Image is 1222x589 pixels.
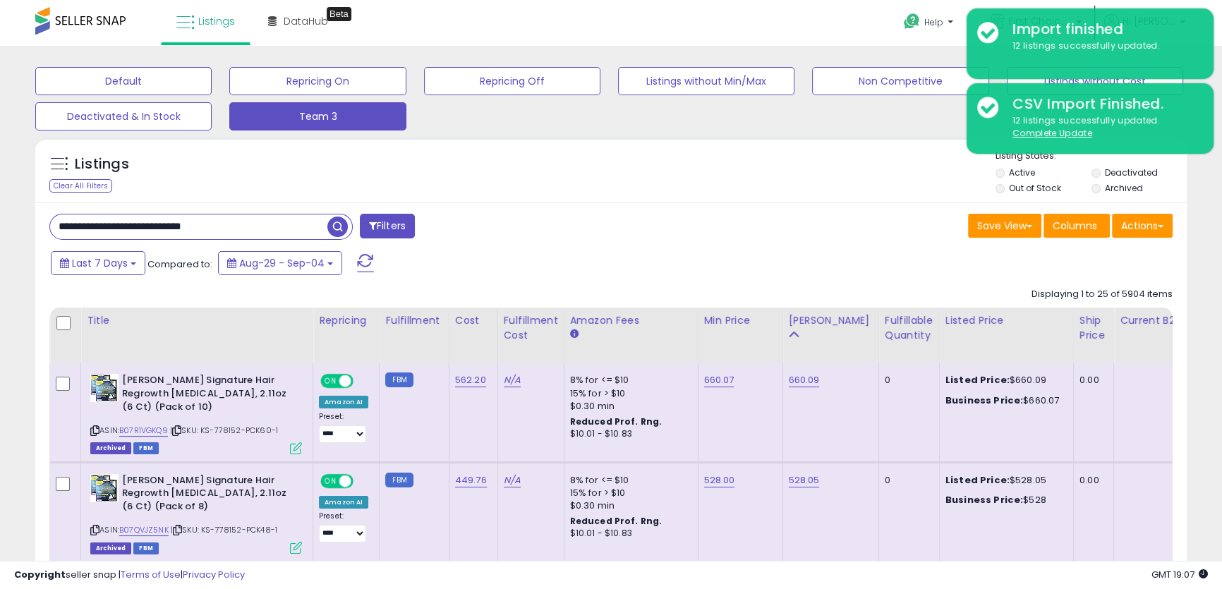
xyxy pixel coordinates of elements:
[170,425,278,436] span: | SKU: KS-778152-PCK60-1
[789,373,820,387] a: 660.09
[35,102,212,130] button: Deactivated & In Stock
[1112,214,1173,238] button: Actions
[812,67,988,95] button: Non Competitive
[119,425,168,437] a: B07R1VGKQ9
[945,313,1067,328] div: Listed Price
[789,313,873,328] div: [PERSON_NAME]
[90,542,131,554] span: Listings that have been deleted from Seller Central
[924,16,943,28] span: Help
[90,374,119,402] img: 51NnbmSVkYL._SL40_.jpg
[945,493,1023,506] b: Business Price:
[147,257,212,271] span: Compared to:
[945,394,1023,407] b: Business Price:
[570,415,663,427] b: Reduced Prof. Rng.
[945,373,1010,387] b: Listed Price:
[385,313,442,328] div: Fulfillment
[385,473,413,487] small: FBM
[1032,288,1173,301] div: Displaying 1 to 25 of 5904 items
[1105,166,1158,178] label: Deactivated
[1105,182,1143,194] label: Archived
[570,400,687,413] div: $0.30 min
[35,67,212,95] button: Default
[75,154,129,174] h5: Listings
[322,475,339,487] span: ON
[229,102,406,130] button: Team 3
[322,375,339,387] span: ON
[1151,568,1208,581] span: 2025-09-12 19:07 GMT
[122,374,294,417] b: [PERSON_NAME] Signature Hair Regrowth [MEDICAL_DATA], 2.11oz (6 Ct) (Pack of 10)
[1007,67,1183,95] button: Listings without Cost
[945,494,1063,506] div: $528
[504,313,558,343] div: Fulfillment Cost
[284,14,328,28] span: DataHub
[945,374,1063,387] div: $660.09
[1053,219,1097,233] span: Columns
[319,313,373,328] div: Repricing
[72,256,128,270] span: Last 7 Days
[1009,182,1060,194] label: Out of Stock
[893,2,967,46] a: Help
[570,387,687,400] div: 15% for > $10
[570,474,687,487] div: 8% for <= $10
[1079,313,1108,343] div: Ship Price
[319,396,368,408] div: Amazon AI
[903,13,921,30] i: Get Help
[319,412,368,444] div: Preset:
[704,473,735,487] a: 528.00
[570,428,687,440] div: $10.01 - $10.83
[996,150,1187,163] p: Listing States:
[1079,474,1103,487] div: 0.00
[319,496,368,509] div: Amazon AI
[570,528,687,540] div: $10.01 - $10.83
[239,256,325,270] span: Aug-29 - Sep-04
[319,511,368,543] div: Preset:
[14,568,66,581] strong: Copyright
[1002,40,1203,53] div: 12 listings successfully updated.
[945,473,1010,487] b: Listed Price:
[90,474,119,502] img: 51NnbmSVkYL._SL40_.jpg
[1009,166,1035,178] label: Active
[504,373,521,387] a: N/A
[218,251,342,275] button: Aug-29 - Sep-04
[351,375,374,387] span: OFF
[885,474,928,487] div: 0
[570,499,687,512] div: $0.30 min
[51,251,145,275] button: Last 7 Days
[704,313,777,328] div: Min Price
[455,373,486,387] a: 562.20
[90,442,131,454] span: Listings that have been deleted from Seller Central
[121,568,181,581] a: Terms of Use
[570,515,663,527] b: Reduced Prof. Rng.
[570,313,692,328] div: Amazon Fees
[49,179,112,193] div: Clear All Filters
[327,7,351,21] div: Tooltip anchor
[119,524,169,536] a: B07QVJZ5NK
[351,475,374,487] span: OFF
[504,473,521,487] a: N/A
[1012,127,1092,139] u: Complete Update
[90,474,302,552] div: ASIN:
[570,328,579,341] small: Amazon Fees.
[14,569,245,582] div: seller snap | |
[885,313,933,343] div: Fulfillable Quantity
[455,473,487,487] a: 449.76
[133,442,159,454] span: FBM
[385,372,413,387] small: FBM
[90,374,302,452] div: ASIN:
[133,542,159,554] span: FBM
[87,313,307,328] div: Title
[183,568,245,581] a: Privacy Policy
[360,214,415,238] button: Filters
[945,394,1063,407] div: $660.07
[198,14,235,28] span: Listings
[455,313,492,328] div: Cost
[424,67,600,95] button: Repricing Off
[570,487,687,499] div: 15% for > $10
[171,524,277,535] span: | SKU: KS-778152-PCK48-1
[945,474,1063,487] div: $528.05
[618,67,794,95] button: Listings without Min/Max
[122,474,294,517] b: [PERSON_NAME] Signature Hair Regrowth [MEDICAL_DATA], 2.11oz (6 Ct) (Pack of 8)
[570,374,687,387] div: 8% for <= $10
[789,473,820,487] a: 528.05
[968,214,1041,238] button: Save View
